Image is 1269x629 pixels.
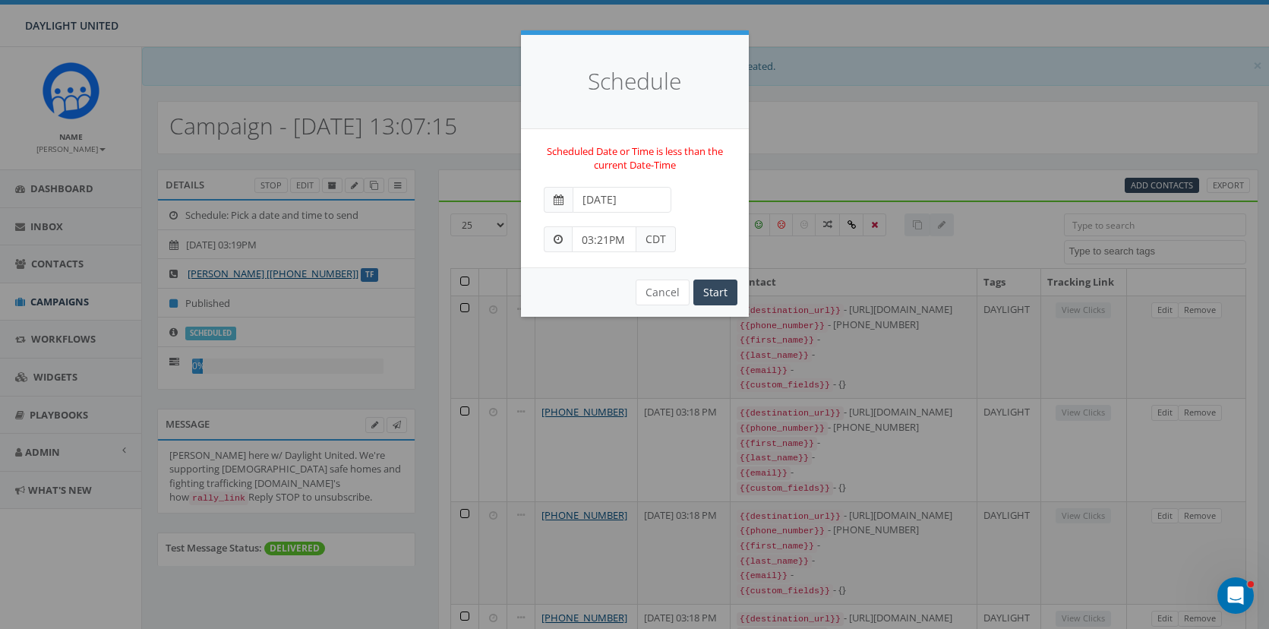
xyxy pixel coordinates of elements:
input: Start [693,280,737,305]
div: Scheduled Date or Time is less than the current Date-Time [532,144,737,172]
iframe: Intercom live chat [1217,577,1254,614]
button: Cancel [636,280,690,305]
span: CDT [636,226,676,252]
h4: Schedule [544,65,726,98]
